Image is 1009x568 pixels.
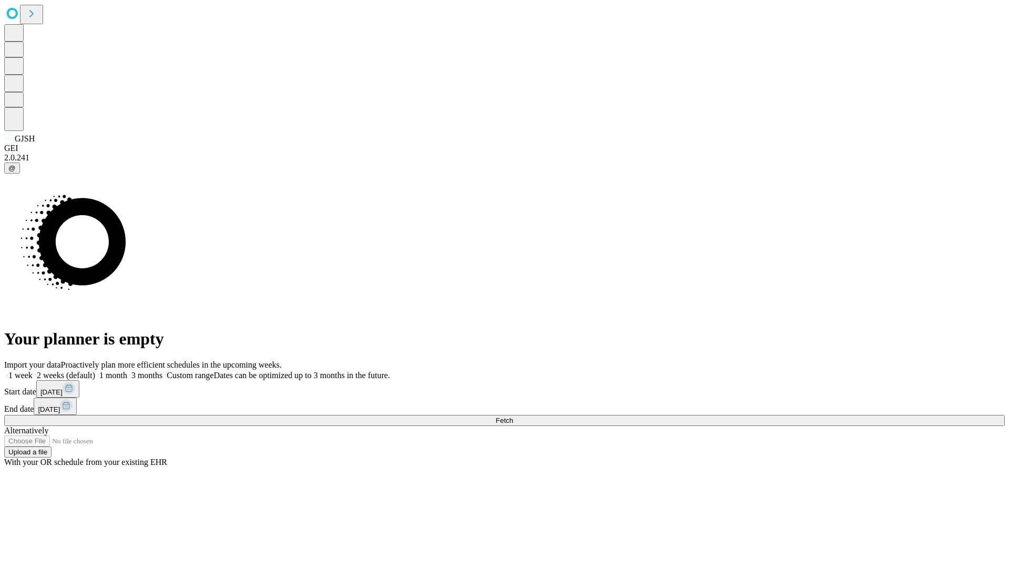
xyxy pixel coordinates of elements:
div: 2.0.241 [4,153,1005,163]
span: With your OR schedule from your existing EHR [4,458,167,466]
button: @ [4,163,20,174]
span: Custom range [167,371,213,380]
button: Fetch [4,415,1005,426]
span: 2 weeks (default) [37,371,95,380]
span: [DATE] [40,388,63,396]
span: @ [8,164,16,172]
span: 1 week [8,371,33,380]
span: Proactively plan more efficient schedules in the upcoming weeks. [61,360,282,369]
button: [DATE] [34,398,77,415]
span: Alternatively [4,426,48,435]
span: GJSH [15,134,35,143]
span: Dates can be optimized up to 3 months in the future. [214,371,390,380]
span: [DATE] [38,405,60,413]
span: Fetch [496,417,513,424]
button: [DATE] [36,380,79,398]
button: Upload a file [4,447,52,458]
span: 1 month [99,371,127,380]
span: 3 months [131,371,162,380]
span: Import your data [4,360,61,369]
div: GEI [4,144,1005,153]
div: End date [4,398,1005,415]
div: Start date [4,380,1005,398]
h1: Your planner is empty [4,329,1005,349]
